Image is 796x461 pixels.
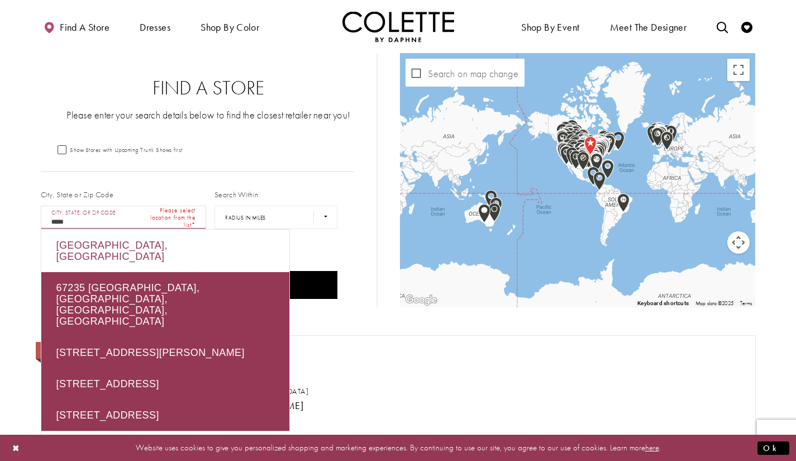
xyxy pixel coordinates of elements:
[610,22,687,33] span: Meet the designer
[215,189,258,200] label: Search Within
[41,189,114,200] label: City, State or Zip Code
[198,11,262,42] span: Shop by color
[41,368,289,400] div: [STREET_ADDRESS]
[66,366,741,383] h2: Amelishan Bridal
[63,77,355,99] h2: Find a Store
[41,230,289,272] div: [GEOGRAPHIC_DATA], [GEOGRAPHIC_DATA]
[607,11,690,42] a: Meet the designer
[727,231,750,254] button: Map camera controls
[727,59,750,81] button: Toggle fullscreen view
[7,438,26,458] button: Close Dialog
[41,272,289,337] div: 67235 [GEOGRAPHIC_DATA], [GEOGRAPHIC_DATA], [GEOGRAPHIC_DATA], [GEOGRAPHIC_DATA]
[342,11,454,42] img: Colette by Daphne
[201,22,259,33] span: Shop by color
[403,293,440,307] a: Open this area in Google Maps (opens a new window)
[41,206,207,229] input: City, State, or ZIP Code
[645,442,659,453] a: here
[403,293,440,307] img: Google
[740,300,752,307] a: Terms (opens in new tab)
[518,11,582,42] span: Shop By Event
[41,337,289,368] div: [STREET_ADDRESS][PERSON_NAME]
[215,206,337,229] select: Radius In Miles
[757,441,789,455] button: Submit Dialog
[140,22,170,33] span: Dresses
[41,400,289,431] div: [STREET_ADDRESS]
[637,300,689,307] button: Keyboard shortcuts
[60,22,109,33] span: Find a store
[137,11,173,42] span: Dresses
[521,22,579,33] span: Shop By Event
[400,53,755,307] div: Map with store locations
[695,300,733,307] span: Map data ©2025
[80,440,716,455] p: Website uses cookies to give you personalized shopping and marketing experiences. By continuing t...
[714,11,731,42] a: Toggle search
[63,108,355,122] p: Please enter your search details below to find the closest retailer near you!
[738,11,755,42] a: Check Wishlist
[41,11,112,42] a: Find a store
[342,11,454,42] a: Visit Home Page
